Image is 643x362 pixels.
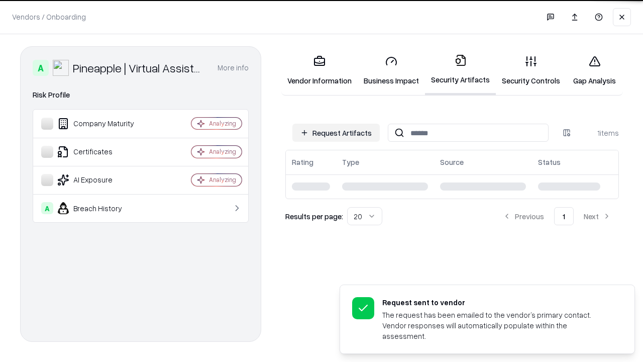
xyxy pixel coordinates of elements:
p: Results per page: [285,211,343,222]
button: More info [218,59,249,77]
div: Source [440,157,464,167]
div: Analyzing [209,147,236,156]
button: Request Artifacts [292,124,380,142]
div: Risk Profile [33,89,249,101]
div: Company Maturity [41,118,161,130]
div: 1 items [579,128,619,138]
div: Status [538,157,561,167]
a: Gap Analysis [566,47,623,94]
div: Request sent to vendor [382,297,610,308]
div: Rating [292,157,313,167]
div: Breach History [41,202,161,214]
div: Analyzing [209,119,236,128]
a: Security Artifacts [425,46,496,95]
a: Security Controls [496,47,566,94]
div: Certificates [41,146,161,158]
a: Vendor Information [281,47,358,94]
p: Vendors / Onboarding [12,12,86,22]
nav: pagination [495,207,619,225]
button: 1 [554,207,574,225]
div: AI Exposure [41,174,161,186]
div: Analyzing [209,175,236,184]
div: A [41,202,53,214]
img: Pineapple | Virtual Assistant Agency [53,60,69,76]
div: Pineapple | Virtual Assistant Agency [73,60,205,76]
div: Type [342,157,359,167]
div: A [33,60,49,76]
div: The request has been emailed to the vendor’s primary contact. Vendor responses will automatically... [382,310,610,341]
a: Business Impact [358,47,425,94]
